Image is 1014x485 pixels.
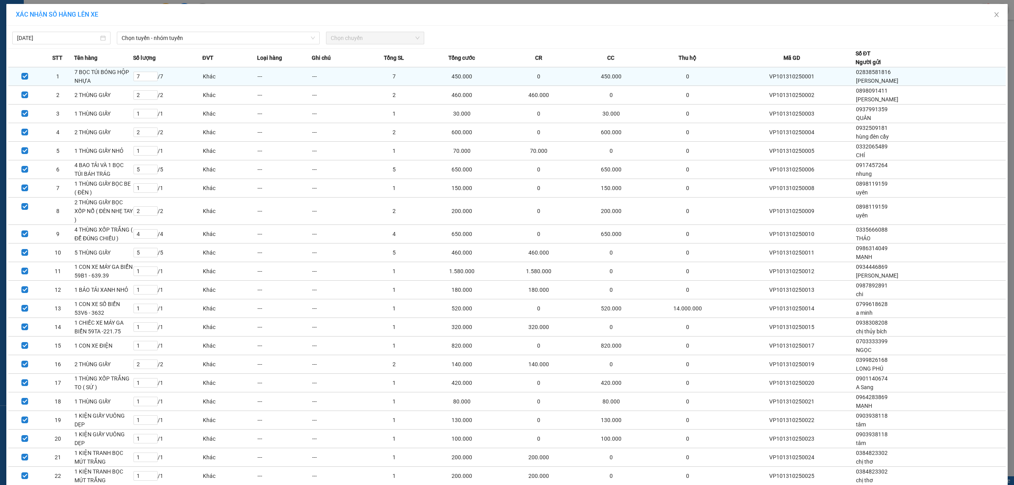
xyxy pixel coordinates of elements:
[367,86,421,105] td: 2
[728,225,856,243] td: VP101310250010
[312,262,366,281] td: ---
[257,281,312,299] td: ---
[52,53,63,62] span: STT
[202,262,257,281] td: Khác
[421,225,503,243] td: 650.000
[728,160,856,179] td: VP101310250006
[133,262,202,281] td: / 1
[421,160,503,179] td: 650.000
[257,262,312,281] td: ---
[312,53,331,62] span: Ghi chú
[257,86,312,105] td: ---
[575,123,647,142] td: 600.000
[133,105,202,123] td: / 1
[133,281,202,299] td: / 1
[312,430,366,448] td: ---
[421,318,503,337] td: 320.000
[856,204,888,210] span: 0898119159
[503,123,575,142] td: 0
[575,86,647,105] td: 0
[133,243,202,262] td: / 5
[41,123,74,142] td: 4
[257,355,312,374] td: ---
[202,86,257,105] td: Khác
[503,337,575,355] td: 0
[202,198,257,225] td: Khác
[985,4,1008,26] button: Close
[202,299,257,318] td: Khác
[74,179,133,198] td: 1 THÙNG GIẤY BỌC BE ( ĐÈN )
[257,374,312,392] td: ---
[421,281,503,299] td: 180.000
[856,226,888,233] span: 0335666088
[41,262,74,281] td: 11
[257,243,312,262] td: ---
[312,411,366,430] td: ---
[202,318,257,337] td: Khác
[133,67,202,86] td: / 7
[856,143,888,150] span: 0332065489
[312,374,366,392] td: ---
[74,86,133,105] td: 2 THÙNG GIẤY
[133,142,202,160] td: / 1
[133,337,202,355] td: / 1
[856,152,865,158] span: CHÍ
[367,105,421,123] td: 1
[367,281,421,299] td: 1
[257,318,312,337] td: ---
[367,318,421,337] td: 1
[575,243,647,262] td: 0
[503,318,575,337] td: 320.000
[503,160,575,179] td: 0
[421,355,503,374] td: 140.000
[728,299,856,318] td: VP101310250014
[41,86,74,105] td: 2
[367,411,421,430] td: 1
[856,291,863,297] span: chi
[41,67,74,86] td: 1
[312,142,366,160] td: ---
[202,337,257,355] td: Khác
[202,243,257,262] td: Khác
[503,355,575,374] td: 140.000
[257,411,312,430] td: ---
[312,225,366,243] td: ---
[133,392,202,411] td: / 1
[257,179,312,198] td: ---
[647,337,728,355] td: 0
[421,67,503,86] td: 450.000
[856,272,898,279] span: [PERSON_NAME]
[257,123,312,142] td: ---
[647,299,728,318] td: 14.000.000
[448,53,475,62] span: Tổng cước
[856,403,872,409] span: MẠNH
[74,337,133,355] td: 1 CON XE ĐIỆN
[74,374,133,392] td: 1 THÙNG XỐP TRẮNG TO ( SỨ )
[421,123,503,142] td: 600.000
[421,179,503,198] td: 150.000
[421,142,503,160] td: 70.000
[312,198,366,225] td: ---
[503,225,575,243] td: 0
[421,374,503,392] td: 420.000
[856,78,898,84] span: [PERSON_NAME]
[17,34,99,42] input: 13/10/2025
[647,355,728,374] td: 0
[421,86,503,105] td: 460.000
[202,225,257,243] td: Khác
[367,299,421,318] td: 1
[421,105,503,123] td: 30.000
[728,262,856,281] td: VP101310250012
[856,384,873,390] span: A Sang
[257,337,312,355] td: ---
[16,11,98,18] span: XÁC NHẬN SỐ HÀNG LÊN XE
[133,53,156,62] span: Số lượng
[367,262,421,281] td: 1
[575,179,647,198] td: 150.000
[728,281,856,299] td: VP101310250013
[421,392,503,411] td: 80.000
[647,225,728,243] td: 0
[607,53,614,62] span: CC
[503,281,575,299] td: 180.000
[647,430,728,448] td: 0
